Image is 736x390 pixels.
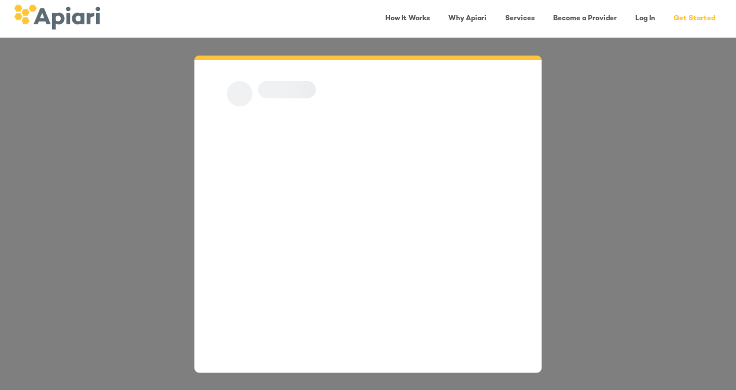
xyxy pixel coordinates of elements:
[546,7,624,31] a: Become a Provider
[628,7,662,31] a: Log In
[498,7,542,31] a: Services
[378,7,437,31] a: How It Works
[667,7,722,31] a: Get Started
[14,5,100,30] img: logo
[441,7,494,31] a: Why Apiari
